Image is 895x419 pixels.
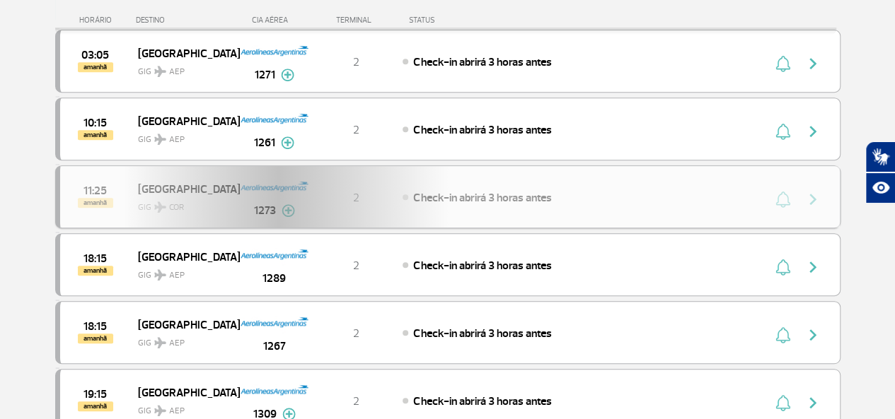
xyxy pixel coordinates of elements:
[138,397,229,418] span: GIG
[169,134,185,146] span: AEP
[78,334,113,343] span: amanhã
[804,55,821,72] img: seta-direita-painel-voo.svg
[154,269,166,281] img: destiny_airplane.svg
[804,394,821,411] img: seta-direita-painel-voo.svg
[413,123,551,137] span: Check-in abrirá 3 horas antes
[353,123,359,137] span: 2
[865,141,895,203] div: Plugin de acessibilidade da Hand Talk.
[865,172,895,203] button: Abrir recursos assistivos.
[138,329,229,350] span: GIG
[138,58,229,78] span: GIG
[83,321,107,331] span: 2025-10-01 18:15:00
[138,247,229,266] span: [GEOGRAPHIC_DATA]
[169,269,185,282] span: AEP
[138,112,229,130] span: [GEOGRAPHIC_DATA]
[353,326,359,341] span: 2
[136,16,239,25] div: DESTINO
[154,134,166,145] img: destiny_airplane.svg
[310,16,402,25] div: TERMINAL
[138,126,229,146] span: GIG
[138,261,229,282] span: GIG
[775,326,790,343] img: sino-painel-voo.svg
[804,326,821,343] img: seta-direita-painel-voo.svg
[83,118,107,128] span: 2025-10-01 10:15:00
[255,66,275,83] span: 1271
[239,16,310,25] div: CIA AÉREA
[59,16,137,25] div: HORÁRIO
[169,405,185,418] span: AEP
[775,394,790,411] img: sino-painel-voo.svg
[413,326,551,341] span: Check-in abrirá 3 horas antes
[775,55,790,72] img: sino-painel-voo.svg
[865,141,895,172] button: Abrir tradutor de língua de sinais.
[413,259,551,273] span: Check-in abrirá 3 horas antes
[413,394,551,408] span: Check-in abrirá 3 horas antes
[281,69,294,81] img: mais-info-painel-voo.svg
[83,389,107,399] span: 2025-10-01 19:15:00
[775,259,790,276] img: sino-painel-voo.svg
[353,259,359,273] span: 2
[138,44,229,62] span: [GEOGRAPHIC_DATA]
[154,66,166,77] img: destiny_airplane.svg
[154,337,166,348] img: destiny_airplane.svg
[78,401,113,411] span: amanhã
[78,62,113,72] span: amanhã
[138,315,229,334] span: [GEOGRAPHIC_DATA]
[169,66,185,78] span: AEP
[254,134,275,151] span: 1261
[78,266,113,276] span: amanhã
[263,338,286,355] span: 1267
[804,259,821,276] img: seta-direita-painel-voo.svg
[262,270,286,287] span: 1289
[281,136,294,149] img: mais-info-painel-voo.svg
[775,123,790,140] img: sino-painel-voo.svg
[413,55,551,69] span: Check-in abrirá 3 horas antes
[402,16,517,25] div: STATUS
[154,405,166,416] img: destiny_airplane.svg
[169,337,185,350] span: AEP
[353,55,359,69] span: 2
[83,254,107,264] span: 2025-10-01 18:15:00
[81,50,109,60] span: 2025-10-01 03:05:00
[804,123,821,140] img: seta-direita-painel-voo.svg
[138,383,229,401] span: [GEOGRAPHIC_DATA]
[78,130,113,140] span: amanhã
[353,394,359,408] span: 2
